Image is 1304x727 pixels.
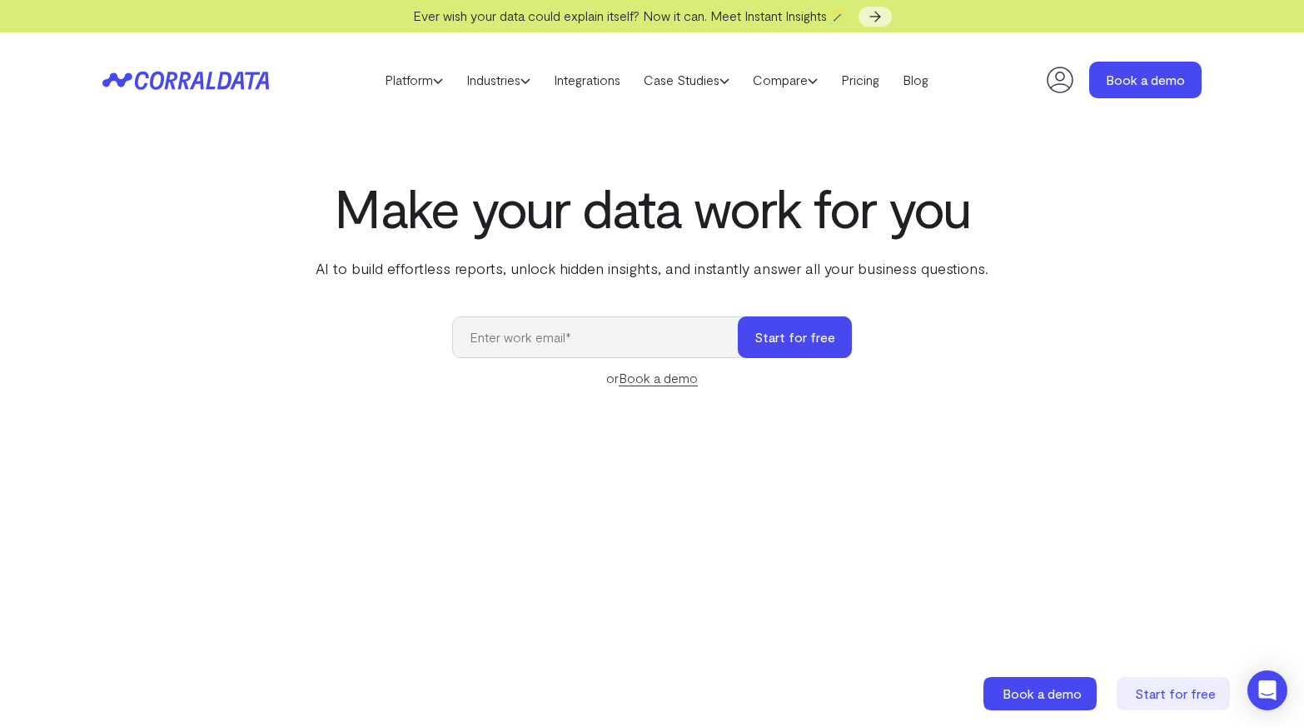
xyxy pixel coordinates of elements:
a: Book a demo [983,677,1100,710]
a: Start for free [1117,677,1233,710]
a: Book a demo [1089,62,1202,98]
div: or [452,368,852,388]
a: Integrations [542,67,632,92]
button: Start for free [738,316,852,358]
span: Ever wish your data could explain itself? Now it can. Meet Instant Insights 🪄 [413,7,847,23]
a: Case Studies [632,67,741,92]
a: Book a demo [619,370,698,386]
h1: Make your data work for you [312,177,992,237]
span: Start for free [1135,685,1216,701]
a: Compare [741,67,829,92]
span: Book a demo [1003,685,1082,701]
a: Platform [373,67,455,92]
a: Blog [891,67,940,92]
a: Industries [455,67,542,92]
div: Open Intercom Messenger [1247,670,1287,710]
input: Enter work email* [452,316,754,358]
a: Pricing [829,67,891,92]
p: AI to build effortless reports, unlock hidden insights, and instantly answer all your business qu... [312,257,992,279]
